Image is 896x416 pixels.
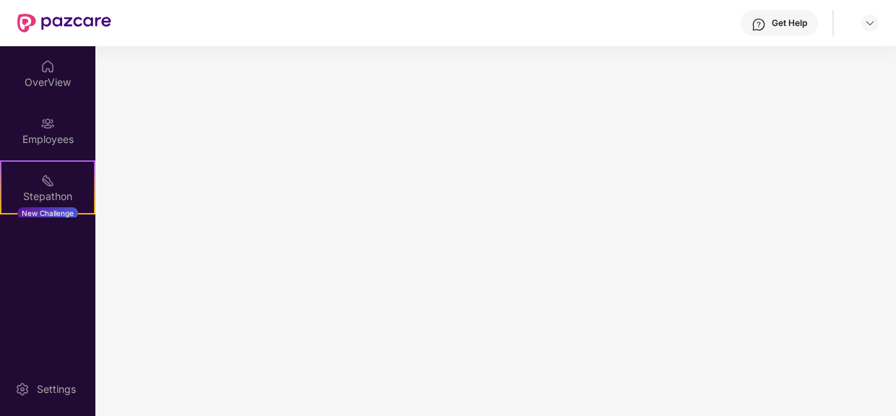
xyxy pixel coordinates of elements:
[1,189,94,204] div: Stepathon
[15,382,30,396] img: svg+xml;base64,PHN2ZyBpZD0iU2V0dGluZy0yMHgyMCIgeG1sbnM9Imh0dHA6Ly93d3cudzMub3JnLzIwMDAvc3ZnIiB3aW...
[751,17,766,32] img: svg+xml;base64,PHN2ZyBpZD0iSGVscC0zMngzMiIgeG1sbnM9Imh0dHA6Ly93d3cudzMub3JnLzIwMDAvc3ZnIiB3aWR0aD...
[40,173,55,188] img: svg+xml;base64,PHN2ZyB4bWxucz0iaHR0cDovL3d3dy53My5vcmcvMjAwMC9zdmciIHdpZHRoPSIyMSIgaGVpZ2h0PSIyMC...
[772,17,807,29] div: Get Help
[33,382,80,396] div: Settings
[17,207,78,219] div: New Challenge
[17,14,111,32] img: New Pazcare Logo
[40,116,55,131] img: svg+xml;base64,PHN2ZyBpZD0iRW1wbG95ZWVzIiB4bWxucz0iaHR0cDovL3d3dy53My5vcmcvMjAwMC9zdmciIHdpZHRoPS...
[40,59,55,74] img: svg+xml;base64,PHN2ZyBpZD0iSG9tZSIgeG1sbnM9Imh0dHA6Ly93d3cudzMub3JnLzIwMDAvc3ZnIiB3aWR0aD0iMjAiIG...
[864,17,876,29] img: svg+xml;base64,PHN2ZyBpZD0iRHJvcGRvd24tMzJ4MzIiIHhtbG5zPSJodHRwOi8vd3d3LnczLm9yZy8yMDAwL3N2ZyIgd2...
